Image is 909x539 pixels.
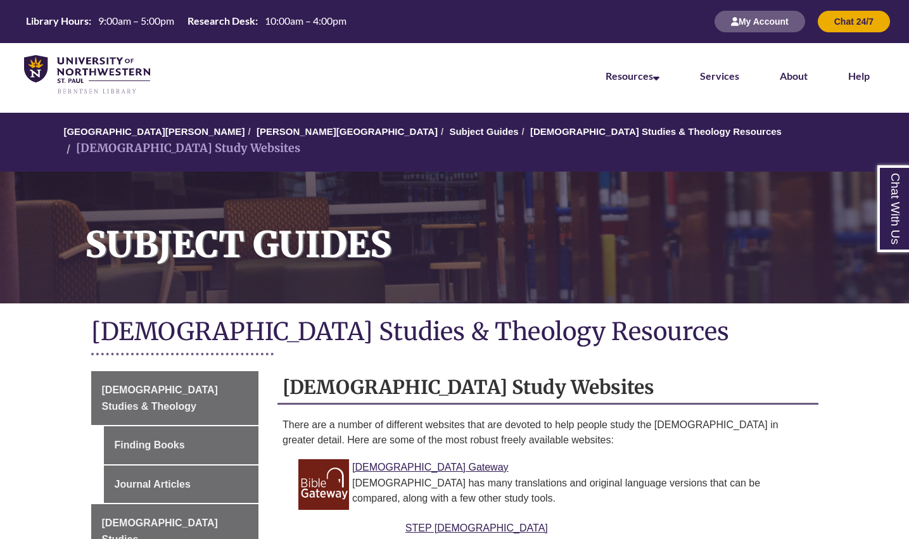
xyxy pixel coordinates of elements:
span: [DEMOGRAPHIC_DATA] Studies & Theology [102,384,218,412]
a: Hours Today [21,14,352,29]
a: Link to Bible Gateway [DEMOGRAPHIC_DATA] Gateway [352,462,509,472]
a: About [780,70,808,82]
img: Link to Bible Gateway [298,459,349,510]
a: My Account [715,16,805,27]
a: Resources [606,70,659,82]
a: Chat 24/7 [818,16,890,27]
img: UNWSP Library Logo [24,55,150,95]
h1: Subject Guides [71,172,909,287]
a: [DEMOGRAPHIC_DATA] Studies & Theology [91,371,259,425]
a: Journal Articles [104,466,259,504]
span: 9:00am – 5:00pm [98,15,174,27]
button: Chat 24/7 [818,11,890,32]
table: Hours Today [21,14,352,28]
h1: [DEMOGRAPHIC_DATA] Studies & Theology Resources [91,316,818,350]
a: [GEOGRAPHIC_DATA][PERSON_NAME] [63,126,245,137]
li: [DEMOGRAPHIC_DATA] Study Websites [63,139,300,158]
span: 10:00am – 4:00pm [265,15,346,27]
a: [DEMOGRAPHIC_DATA] Studies & Theology Resources [530,126,782,137]
th: Research Desk: [182,14,260,28]
h2: [DEMOGRAPHIC_DATA] Study Websites [277,371,818,405]
a: Help [848,70,870,82]
a: Finding Books [104,426,259,464]
a: Services [700,70,739,82]
a: Subject Guides [449,126,518,137]
a: Link to STEP Bible STEP [DEMOGRAPHIC_DATA] [405,523,548,533]
th: Library Hours: [21,14,93,28]
div: [DEMOGRAPHIC_DATA] has many translations and original language versions that can be compared, alo... [308,476,808,506]
button: My Account [715,11,805,32]
a: [PERSON_NAME][GEOGRAPHIC_DATA] [257,126,438,137]
p: There are a number of different websites that are devoted to help people study the [DEMOGRAPHIC_D... [283,417,813,448]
